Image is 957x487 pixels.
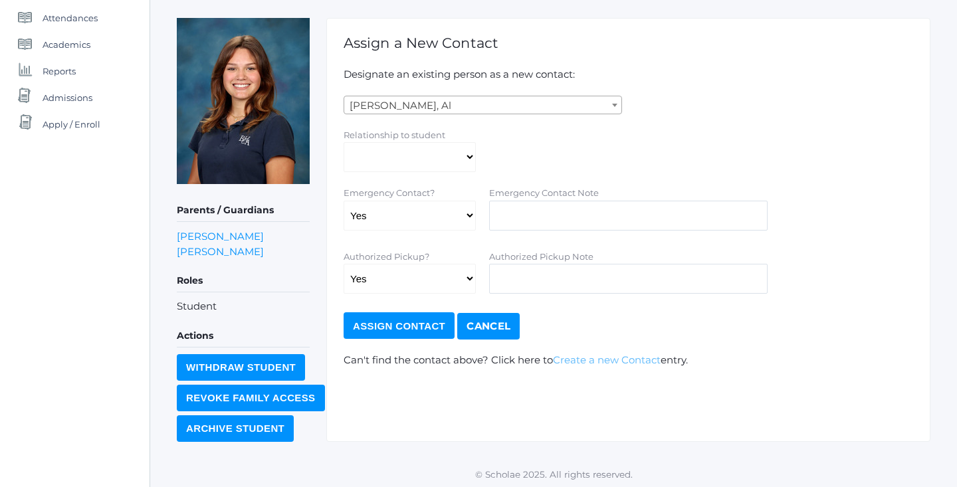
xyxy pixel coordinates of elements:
input: Revoke Family Access [177,385,325,411]
span: Admissions [43,84,92,111]
span: Attendances [43,5,98,31]
a: Create a new Contact [553,353,661,366]
a: [PERSON_NAME] [177,244,264,259]
h5: Actions [177,325,310,347]
label: Emergency Contact Note [489,187,599,198]
p: © Scholae 2025. All rights reserved. [150,468,957,481]
span: Abdulla, Al [344,96,621,115]
label: Emergency Contact? [344,187,435,198]
p: Can't find the contact above? Click here to entry. [344,353,913,368]
img: Charlotte Abdulla [177,18,310,184]
label: Authorized Pickup? [344,251,429,262]
input: Assign Contact [344,312,455,339]
span: Abdulla, Al [344,96,622,114]
span: Academics [43,31,90,58]
label: Relationship to student [344,130,445,140]
h1: Assign a New Contact [344,35,913,50]
a: [PERSON_NAME] [177,229,264,244]
p: Designate an existing person as a new contact: [344,67,913,82]
span: Reports [43,58,76,84]
li: Student [177,299,310,314]
h5: Roles [177,270,310,292]
h5: Parents / Guardians [177,199,310,222]
input: Withdraw Student [177,354,305,381]
input: Archive Student [177,415,294,442]
label: Authorized Pickup Note [489,251,593,262]
span: Apply / Enroll [43,111,100,138]
a: Cancel [457,313,520,340]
